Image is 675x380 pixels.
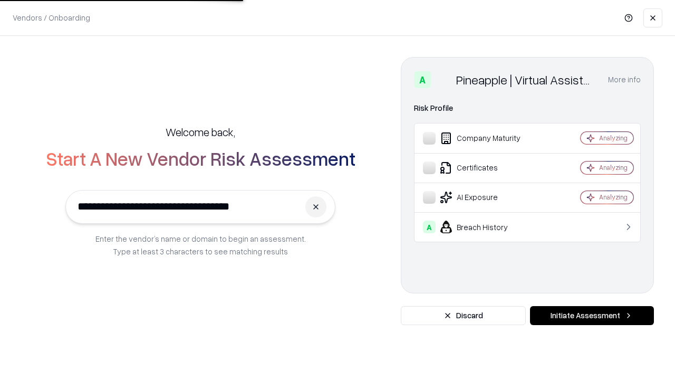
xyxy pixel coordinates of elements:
[423,221,549,233] div: Breach History
[530,306,654,325] button: Initiate Assessment
[423,221,436,233] div: A
[166,125,235,139] h5: Welcome back,
[599,163,628,172] div: Analyzing
[95,232,306,258] p: Enter the vendor’s name or domain to begin an assessment. Type at least 3 characters to see match...
[414,102,641,115] div: Risk Profile
[599,134,628,142] div: Analyzing
[46,148,355,169] h2: Start A New Vendor Risk Assessment
[414,71,431,88] div: A
[401,306,526,325] button: Discard
[456,71,595,88] div: Pineapple | Virtual Assistant Agency
[423,161,549,174] div: Certificates
[423,191,549,204] div: AI Exposure
[608,70,641,89] button: More info
[435,71,452,88] img: Pineapple | Virtual Assistant Agency
[13,12,90,23] p: Vendors / Onboarding
[599,193,628,202] div: Analyzing
[423,132,549,145] div: Company Maturity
